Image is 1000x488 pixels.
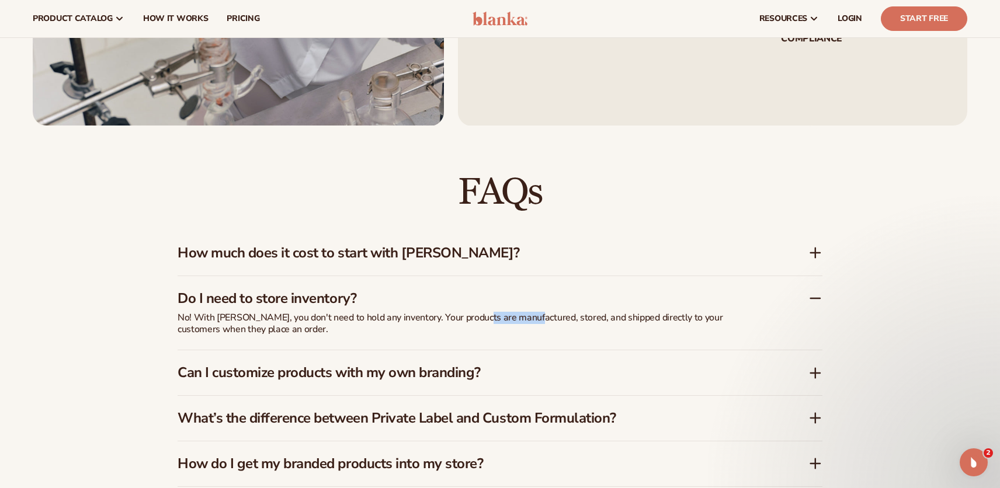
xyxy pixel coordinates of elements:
[373,5,394,26] div: Close
[162,367,179,391] span: 😞
[216,367,246,391] span: smiley reaction
[178,173,822,212] h2: FAQs
[178,410,773,427] h3: What’s the difference between Private Label and Custom Formulation?
[178,290,773,307] h3: Do I need to store inventory?
[780,11,843,45] p: regulatory compliance
[473,12,528,26] img: logo
[838,14,862,23] span: LOGIN
[984,448,993,458] span: 2
[192,367,209,391] span: 😐
[881,6,967,31] a: Start Free
[14,355,388,368] div: Did this answer your question?
[178,364,773,381] h3: Can I customize products with my own branding?
[155,367,186,391] span: disappointed reaction
[223,367,239,391] span: 😃
[33,14,113,23] span: product catalog
[178,245,773,262] h3: How much does it cost to start with [PERSON_NAME]?
[178,312,762,336] p: No! With [PERSON_NAME], you don't need to hold any inventory. Your products are manufactured, sto...
[687,17,747,39] p: IP Ownership
[178,455,773,472] h3: How do I get my branded products into my store?
[227,14,259,23] span: pricing
[143,14,209,23] span: How It Works
[960,448,988,476] iframe: Intercom live chat
[186,367,216,391] span: neutral face reaction
[759,14,807,23] span: resources
[154,405,248,414] a: Open in help center
[582,17,655,39] p: Custom formulation
[8,5,30,27] button: go back
[351,5,373,27] button: Collapse window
